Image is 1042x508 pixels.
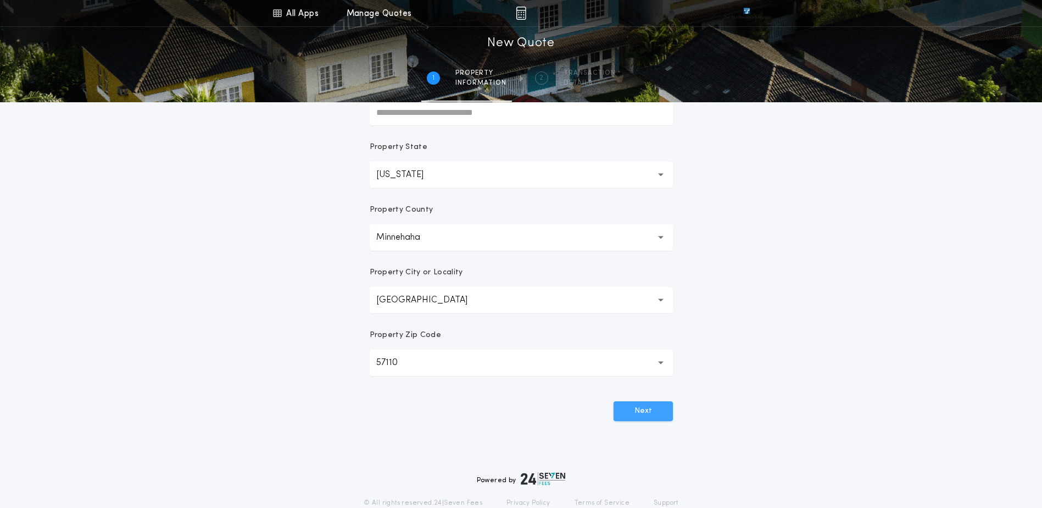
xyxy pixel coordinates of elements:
[370,267,463,278] p: Property City or Locality
[370,142,427,153] p: Property State
[506,499,550,507] a: Privacy Policy
[432,74,434,82] h2: 1
[376,294,485,307] p: [GEOGRAPHIC_DATA]
[521,472,566,485] img: logo
[614,401,673,421] button: Next
[376,356,415,369] p: 57110
[370,162,673,188] button: [US_STATE]
[487,35,554,52] h1: New Quote
[516,7,526,20] img: img
[477,472,566,485] div: Powered by
[370,330,441,341] p: Property Zip Code
[376,231,438,244] p: Minnehaha
[370,224,673,251] button: Minnehaha
[564,79,616,87] span: details
[575,499,629,507] a: Terms of Service
[364,499,482,507] p: © All rights reserved. 24|Seven Fees
[370,350,673,376] button: 57110
[723,8,770,19] img: vs-icon
[455,79,506,87] span: information
[564,69,616,78] span: Transaction
[370,205,433,216] p: Property County
[654,499,678,507] a: Support
[376,168,441,181] p: [US_STATE]
[370,287,673,313] button: [GEOGRAPHIC_DATA]
[539,74,543,82] h2: 2
[455,69,506,78] span: Property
